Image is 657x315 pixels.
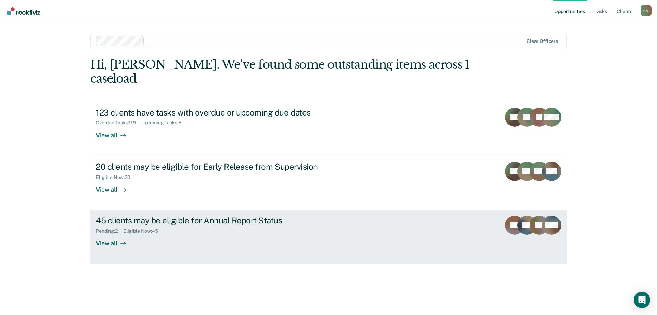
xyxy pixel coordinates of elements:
[641,5,652,16] div: C M
[141,120,187,126] div: Upcoming Tasks : 5
[7,7,40,15] img: Recidiviz
[90,156,567,210] a: 20 clients may be eligible for Early Release from SupervisionEligible Now:20View all
[90,102,567,156] a: 123 clients have tasks with overdue or upcoming due datesOverdue Tasks:119Upcoming Tasks:5View all
[123,228,164,234] div: Eligible Now : 45
[96,180,134,193] div: View all
[90,210,567,264] a: 45 clients may be eligible for Annual Report StatusPending:2Eligible Now:45View all
[90,58,472,86] div: Hi, [PERSON_NAME]. We’ve found some outstanding items across 1 caseload
[96,228,123,234] div: Pending : 2
[96,174,136,180] div: Eligible Now : 20
[96,120,141,126] div: Overdue Tasks : 119
[634,292,650,308] div: Open Intercom Messenger
[96,234,134,247] div: View all
[96,108,336,118] div: 123 clients have tasks with overdue or upcoming due dates
[96,162,336,172] div: 20 clients may be eligible for Early Release from Supervision
[527,38,558,44] div: Clear officers
[96,126,134,139] div: View all
[641,5,652,16] button: Profile dropdown button
[96,216,336,226] div: 45 clients may be eligible for Annual Report Status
